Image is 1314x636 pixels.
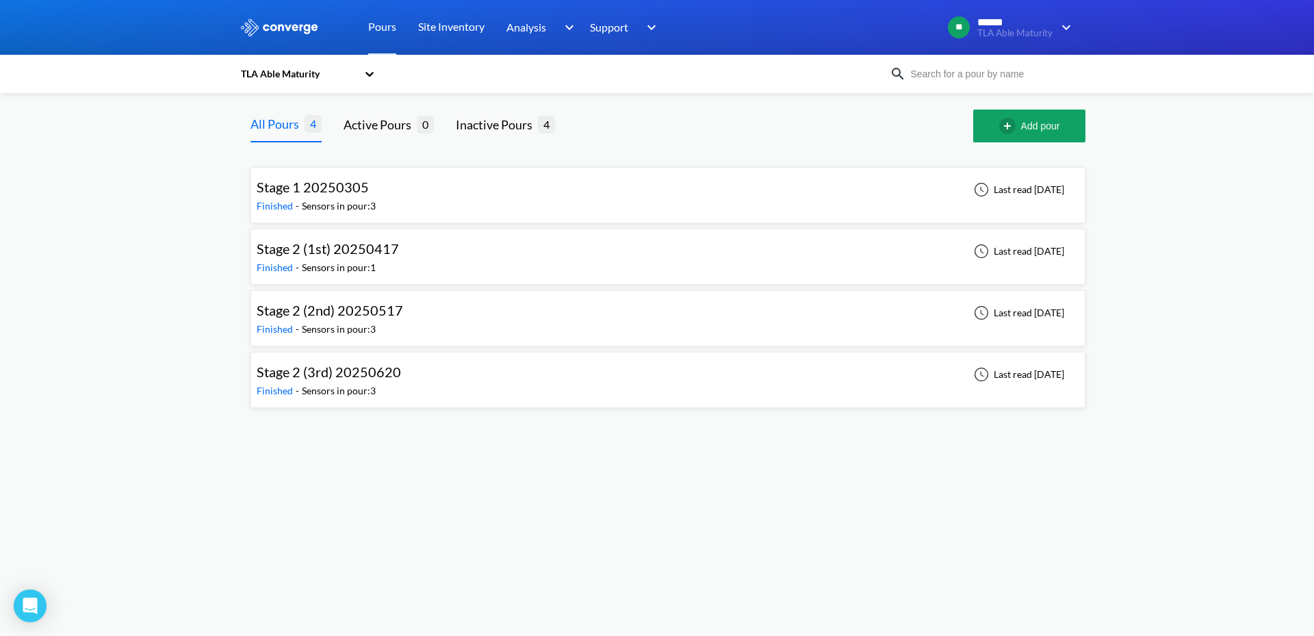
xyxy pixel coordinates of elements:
[302,260,376,275] div: Sensors in pour: 1
[250,244,1085,256] a: Stage 2 (1st) 20250417Finished-Sensors in pour:1Last read [DATE]
[344,115,417,134] div: Active Pours
[257,385,296,396] span: Finished
[296,385,302,396] span: -
[257,262,296,273] span: Finished
[906,66,1072,81] input: Search for a pour by name
[999,118,1021,134] img: add-circle-outline.svg
[250,183,1085,194] a: Stage 1 20250305Finished-Sensors in pour:3Last read [DATE]
[14,589,47,622] div: Open Intercom Messenger
[538,116,555,133] span: 4
[456,115,538,134] div: Inactive Pours
[240,18,319,36] img: logo_ewhite.svg
[296,323,302,335] span: -
[506,18,546,36] span: Analysis
[417,116,434,133] span: 0
[257,240,399,257] span: Stage 2 (1st) 20250417
[590,18,628,36] span: Support
[296,262,302,273] span: -
[973,110,1085,142] button: Add pour
[890,66,906,82] img: icon-search.svg
[250,114,305,133] div: All Pours
[966,243,1068,259] div: Last read [DATE]
[966,181,1068,198] div: Last read [DATE]
[302,383,376,398] div: Sensors in pour: 3
[257,323,296,335] span: Finished
[638,19,660,36] img: downArrow.svg
[966,305,1068,321] div: Last read [DATE]
[977,28,1053,38] span: TLA Able Maturity
[556,19,578,36] img: downArrow.svg
[966,366,1068,383] div: Last read [DATE]
[257,200,296,212] span: Finished
[302,199,376,214] div: Sensors in pour: 3
[302,322,376,337] div: Sensors in pour: 3
[240,66,357,81] div: TLA Able Maturity
[305,115,322,132] span: 4
[257,364,401,380] span: Stage 2 (3rd) 20250620
[1053,19,1074,36] img: downArrow.svg
[257,302,403,318] span: Stage 2 (2nd) 20250517
[250,368,1085,379] a: Stage 2 (3rd) 20250620Finished-Sensors in pour:3Last read [DATE]
[250,306,1085,318] a: Stage 2 (2nd) 20250517Finished-Sensors in pour:3Last read [DATE]
[296,200,302,212] span: -
[257,179,369,195] span: Stage 1 20250305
